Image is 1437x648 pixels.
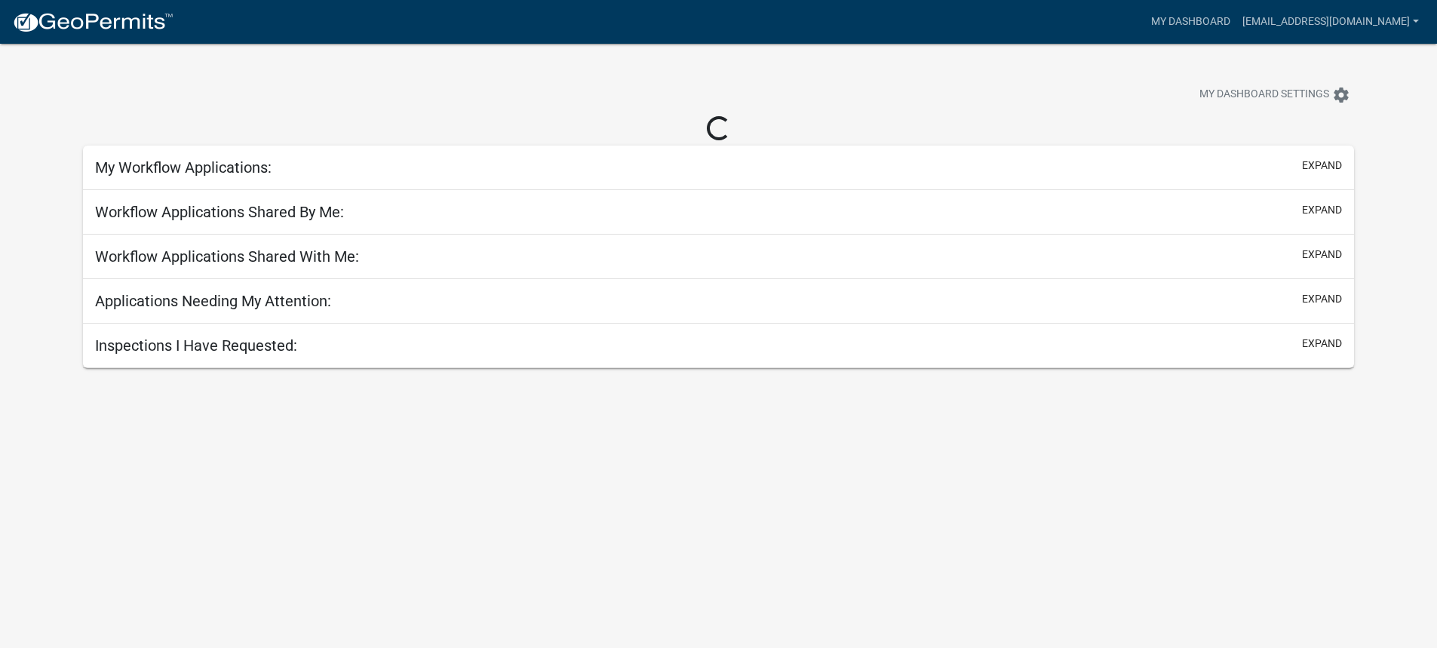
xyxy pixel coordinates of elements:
button: expand [1302,202,1342,218]
span: My Dashboard Settings [1199,86,1329,104]
h5: Workflow Applications Shared With Me: [95,247,359,266]
button: My Dashboard Settingssettings [1187,80,1362,109]
h5: Workflow Applications Shared By Me: [95,203,344,221]
button: expand [1302,291,1342,307]
a: My Dashboard [1145,8,1236,36]
button: expand [1302,158,1342,174]
button: expand [1302,247,1342,263]
button: expand [1302,336,1342,352]
h5: Inspections I Have Requested: [95,336,297,355]
a: [EMAIL_ADDRESS][DOMAIN_NAME] [1236,8,1425,36]
h5: Applications Needing My Attention: [95,292,331,310]
h5: My Workflow Applications: [95,158,272,177]
i: settings [1332,86,1350,104]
